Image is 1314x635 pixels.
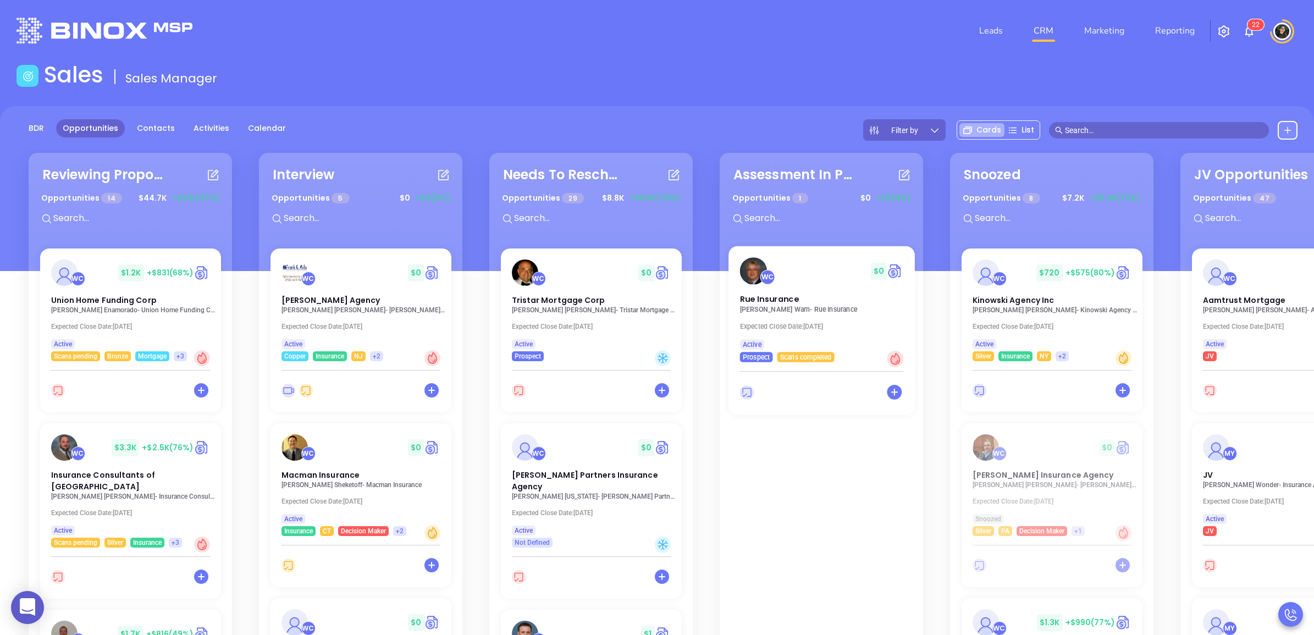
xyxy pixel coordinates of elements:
[964,165,1021,185] div: Snoozed
[1065,617,1116,628] span: +$990 (77%)
[107,537,123,549] span: Silver
[408,614,424,631] span: $ 0
[891,126,918,134] span: Filter by
[1217,25,1230,38] img: iconSetting
[512,493,677,500] p: Stacie Washington - Borrelli Partners Insurance Agency
[284,350,306,362] span: Copper
[187,119,236,137] a: Activities
[1080,20,1129,42] a: Marketing
[973,481,1138,489] p: Paul Meagher - Meagher Insurance Agency
[101,193,122,203] span: 14
[515,524,533,537] span: Active
[396,525,404,537] span: +2
[501,249,682,361] a: profileWalter Contreras$0Circle dollarTristar Mortgage Corp[PERSON_NAME] [PERSON_NAME]- Tristar M...
[71,272,85,286] div: Walter Contreras
[973,434,999,461] img: Meagher Insurance Agency
[281,306,446,314] p: Frank Milo - Frank G. Milo Agency
[638,439,654,456] span: $ 0
[52,211,217,225] input: Search...
[281,470,360,481] span: Macman Insurance
[1203,434,1229,461] img: JV
[194,537,210,553] div: Hot
[655,350,671,366] div: Cold
[963,188,1040,208] p: Opportunities
[54,350,97,362] span: Scans pending
[1203,259,1229,286] img: Aamtrust Mortgage
[599,190,627,207] span: $ 8.8K
[138,350,167,362] span: Mortgage
[975,20,1007,42] a: Leads
[40,249,221,361] a: profileWalter Contreras$1.2K+$831(68%)Circle dollarUnion Home Funding Corp[PERSON_NAME] Enamorado...
[743,211,908,225] input: Search...
[501,423,682,548] a: profileWalter Contreras$0Circle dollar[PERSON_NAME] Partners Insurance Agency[PERSON_NAME] [US_ST...
[130,119,181,137] a: Contacts
[1004,123,1037,137] div: List
[562,193,583,203] span: 29
[107,350,128,362] span: Bronze
[281,498,446,505] p: Expected Close Date: [DATE]
[1116,264,1131,281] img: Quote
[870,262,887,280] span: $ 0
[1040,350,1048,362] span: NY
[301,272,316,286] div: Walter Contreras
[44,62,103,88] h1: Sales
[515,350,541,362] span: Prospect
[1090,192,1141,204] span: +$5.4K (75%)
[1243,25,1256,38] img: iconNotification
[512,259,538,286] img: Tristar Mortgage Corp
[22,119,51,137] a: BDR
[1151,20,1199,42] a: Reporting
[272,188,350,208] p: Opportunities
[975,350,991,362] span: Silver
[281,481,446,489] p: Alan Sheketoff - Macman Insurance
[887,351,903,367] div: Hot
[283,211,448,225] input: Search...
[424,439,440,456] img: Quote
[1253,193,1276,203] span: 47
[125,70,217,87] span: Sales Manager
[1065,267,1116,278] span: +$575 (80%)
[270,249,451,361] a: profileWalter Contreras$0Circle dollar[PERSON_NAME] Agency[PERSON_NAME] [PERSON_NAME]- [PERSON_NA...
[532,446,546,461] div: Walter Contreras
[515,338,533,350] span: Active
[739,294,798,305] span: Rue Insurance
[281,295,380,306] span: Frank G. Milo Agency
[512,434,538,461] img: Borrelli Partners Insurance Agency
[51,470,155,492] span: Insurance Consultants of Pittsburgh
[1206,513,1224,525] span: Active
[515,537,550,549] span: Not Defined
[172,537,179,549] span: +3
[424,264,440,281] a: Quote
[1247,19,1264,30] sup: 22
[739,323,909,330] p: Expected Close Date: [DATE]
[284,513,302,525] span: Active
[974,211,1139,225] input: Search...
[1116,614,1131,631] img: Quote
[1001,525,1009,537] span: PA
[133,537,162,549] span: Insurance
[332,193,349,203] span: 5
[281,323,446,330] p: Expected Close Date: [DATE]
[424,614,440,631] img: Quote
[408,264,424,281] span: $ 0
[532,272,546,286] div: Walter Contreras
[728,246,915,362] a: profileWalter Contreras$0Circle dollarRue Insurance[PERSON_NAME] Warn- Rue InsuranceExpected Clos...
[655,264,671,281] a: Quote
[51,306,216,314] p: Juan Enamorado - Union Home Funding Corp
[760,270,775,285] div: Walter Contreras
[172,192,219,204] span: +$21K (47%)
[194,350,210,366] div: Hot
[973,498,1138,505] p: Expected Close Date: [DATE]
[1206,525,1214,537] span: JV
[742,338,761,351] span: Active
[1256,21,1260,29] span: 2
[975,338,993,350] span: Active
[975,525,991,537] span: Silver
[973,295,1054,306] span: Kinowski Agency Inc
[1059,190,1087,207] span: $ 7.2K
[194,439,210,456] a: Quote
[1193,188,1276,208] p: Opportunities
[887,262,903,279] img: Quote
[71,446,85,461] div: Walter Contreras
